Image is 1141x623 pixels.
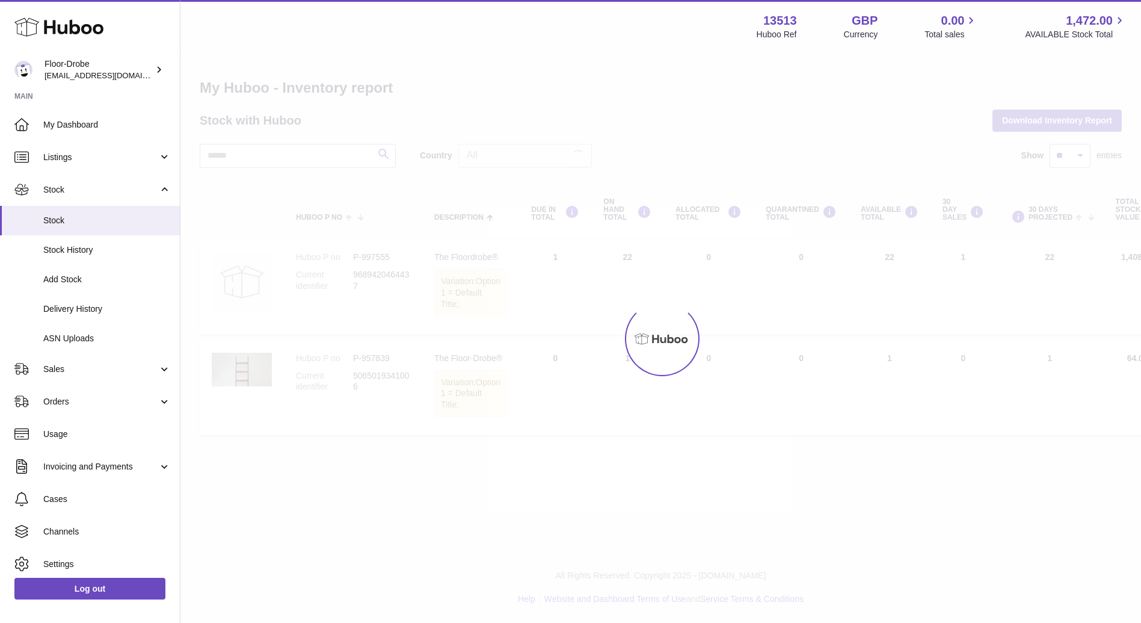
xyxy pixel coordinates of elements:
[43,559,171,570] span: Settings
[43,396,158,408] span: Orders
[757,29,797,40] div: Huboo Ref
[1066,13,1113,29] span: 1,472.00
[43,429,171,440] span: Usage
[43,184,158,196] span: Stock
[43,364,158,375] span: Sales
[1025,13,1127,40] a: 1,472.00 AVAILABLE Stock Total
[14,578,165,600] a: Log out
[924,29,978,40] span: Total sales
[43,215,171,226] span: Stock
[43,526,171,538] span: Channels
[45,58,153,81] div: Floor-Drobe
[43,333,171,344] span: ASN Uploads
[852,13,878,29] strong: GBP
[1025,29,1127,40] span: AVAILABLE Stock Total
[43,303,171,315] span: Delivery History
[43,461,158,473] span: Invoicing and Payments
[43,244,171,256] span: Stock History
[844,29,878,40] div: Currency
[941,13,965,29] span: 0.00
[924,13,978,40] a: 0.00 Total sales
[45,70,177,80] span: [EMAIL_ADDRESS][DOMAIN_NAME]
[43,119,171,131] span: My Dashboard
[43,274,171,285] span: Add Stock
[43,152,158,163] span: Listings
[43,494,171,505] span: Cases
[14,61,32,79] img: jthurling@live.com
[763,13,797,29] strong: 13513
